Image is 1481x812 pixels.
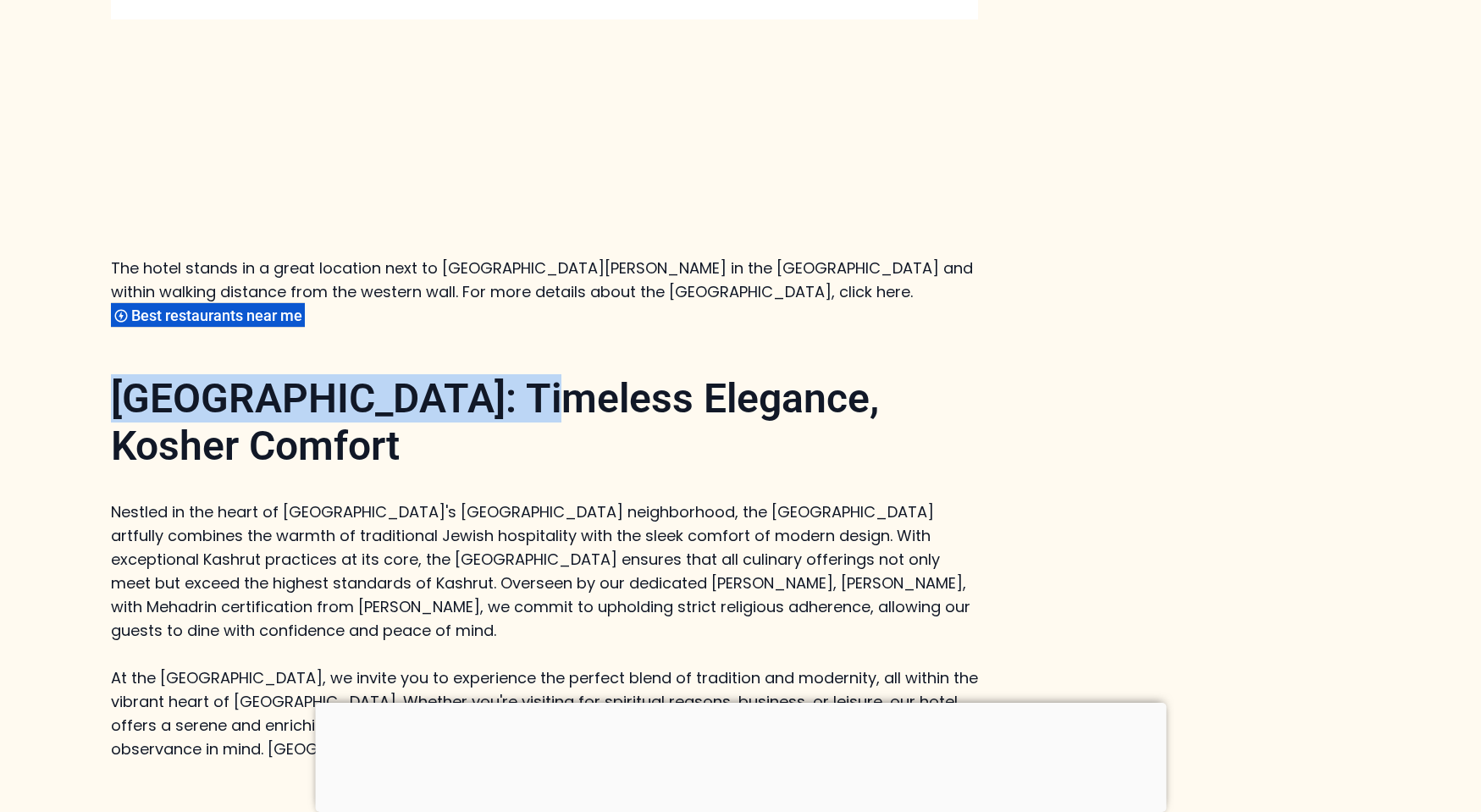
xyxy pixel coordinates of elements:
p: The hotel stands in a great location next to [GEOGRAPHIC_DATA][PERSON_NAME] in the [GEOGRAPHIC_DA... [111,257,978,328]
iframe: Advertisement [111,19,978,257]
p: Nestled in the heart of [GEOGRAPHIC_DATA]'s [GEOGRAPHIC_DATA] neighborhood, the [GEOGRAPHIC_DATA]... [111,500,978,643]
strong: [GEOGRAPHIC_DATA]: Timeless Elegance, Kosher Comfort [111,374,879,470]
p: At the [GEOGRAPHIC_DATA], we invite you to experience the perfect blend of tradition and modernit... [111,666,978,761]
div: Best restaurants near me [111,302,305,328]
span: Best restaurants near me [131,307,307,324]
iframe: Advertisement [315,703,1166,808]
